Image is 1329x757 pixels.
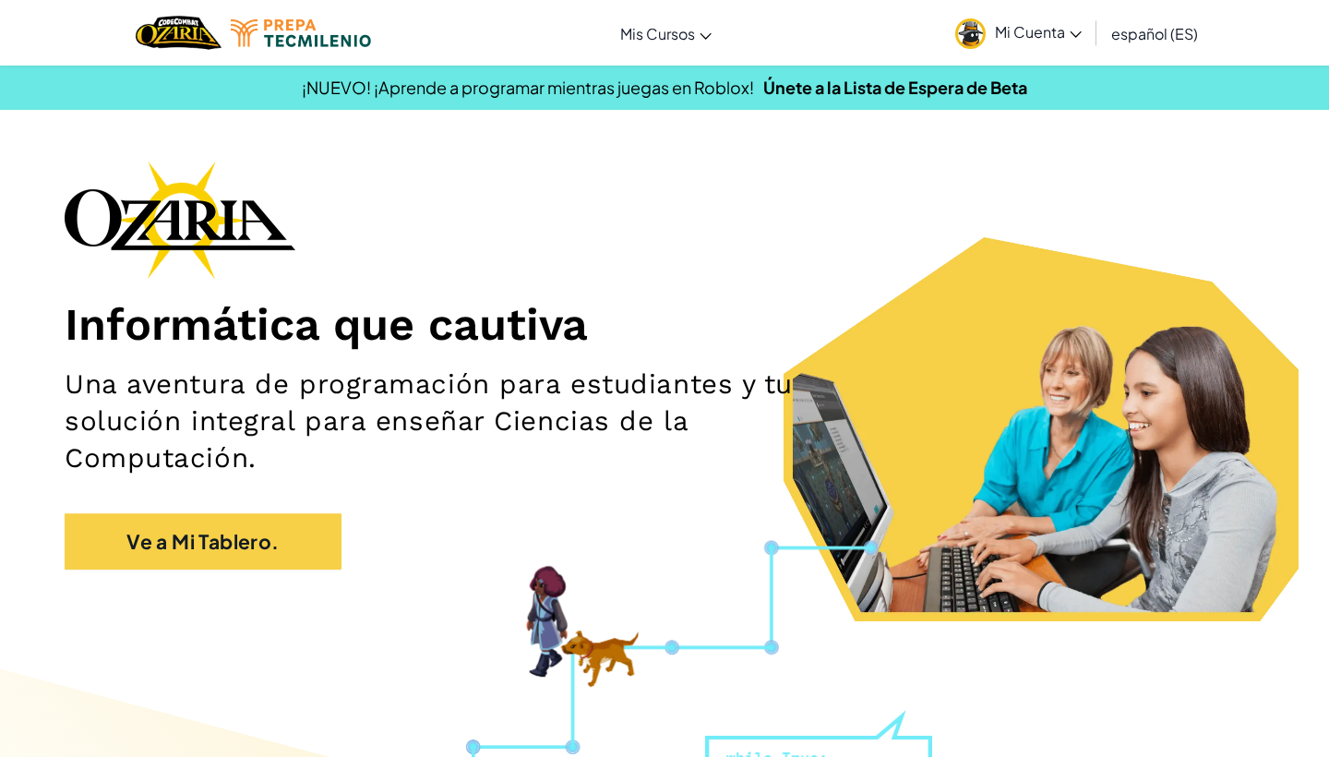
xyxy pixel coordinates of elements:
img: Ozaria branding logo [65,161,295,279]
img: Home [136,14,221,52]
span: ¡NUEVO! ¡Aprende a programar mientras juegas en Roblox! [302,77,754,98]
img: Tecmilenio logo [231,19,371,47]
a: Ve a Mi Tablero. [65,513,341,571]
a: Mis Cursos [611,8,721,58]
h1: Informática que cautiva [65,297,1264,352]
a: español (ES) [1102,8,1207,58]
span: Mis Cursos [620,24,695,43]
a: Ozaria by CodeCombat logo [136,14,221,52]
a: Únete a la Lista de Espera de Beta [763,77,1027,98]
h2: Una aventura de programación para estudiantes y tu solución integral para enseñar Ciencias de la ... [65,366,868,476]
img: avatar [955,18,986,49]
span: español (ES) [1111,24,1198,43]
span: Mi Cuenta [995,22,1082,42]
a: Mi Cuenta [946,4,1091,62]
